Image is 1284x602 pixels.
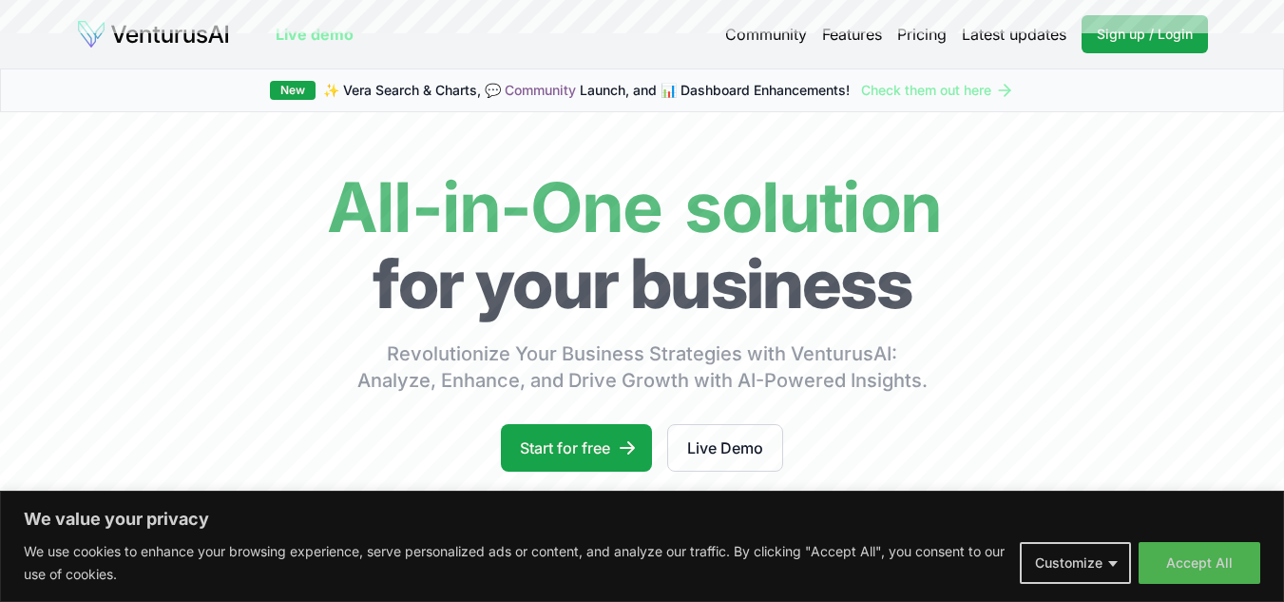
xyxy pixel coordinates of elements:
[861,81,1014,100] a: Check them out here
[822,23,882,46] a: Features
[323,81,850,100] span: ✨ Vera Search & Charts, 💬 Launch, and 📊 Dashboard Enhancements!
[501,424,652,472] a: Start for free
[897,23,947,46] a: Pricing
[505,82,576,98] a: Community
[1139,542,1260,584] button: Accept All
[270,81,316,100] div: New
[76,19,230,49] img: logo
[725,23,807,46] a: Community
[24,540,1006,586] p: We use cookies to enhance your browsing experience, serve personalized ads or content, and analyz...
[667,424,783,472] a: Live Demo
[962,23,1066,46] a: Latest updates
[276,23,354,46] a: Live demo
[1082,15,1208,53] a: Sign up / Login
[1097,25,1193,44] span: Sign up / Login
[24,508,1260,531] p: We value your privacy
[1020,542,1131,584] button: Customize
